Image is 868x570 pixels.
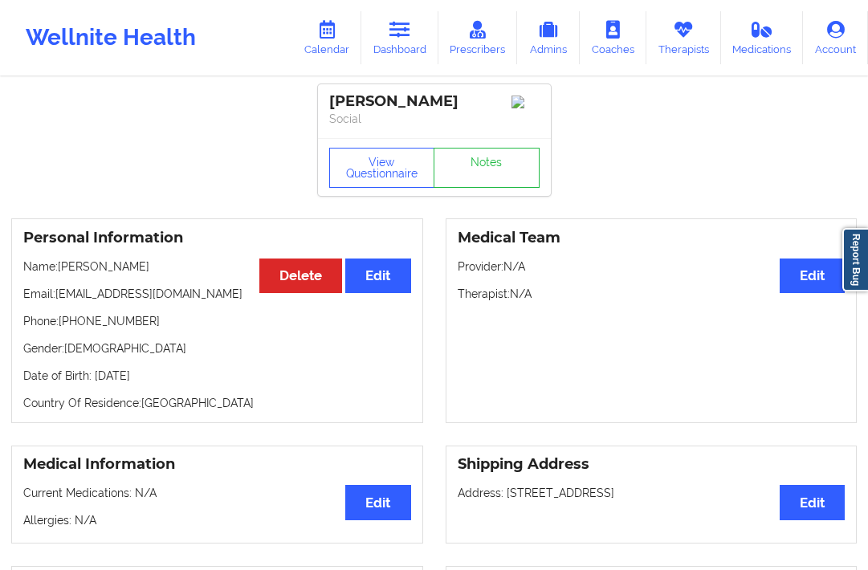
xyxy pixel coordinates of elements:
[259,259,342,293] button: Delete
[458,229,846,247] h3: Medical Team
[780,485,845,519] button: Edit
[329,92,540,111] div: [PERSON_NAME]
[434,148,540,188] a: Notes
[361,11,438,64] a: Dashboard
[458,286,846,302] p: Therapist: N/A
[458,259,846,275] p: Provider: N/A
[511,96,540,108] img: Image%2Fplaceholer-image.png
[23,313,411,329] p: Phone: [PHONE_NUMBER]
[438,11,518,64] a: Prescribers
[345,485,410,519] button: Edit
[23,485,411,501] p: Current Medications: N/A
[23,455,411,474] h3: Medical Information
[329,111,540,127] p: Social
[23,512,411,528] p: Allergies: N/A
[721,11,804,64] a: Medications
[329,148,435,188] button: View Questionnaire
[458,455,846,474] h3: Shipping Address
[23,229,411,247] h3: Personal Information
[580,11,646,64] a: Coaches
[803,11,868,64] a: Account
[23,259,411,275] p: Name: [PERSON_NAME]
[458,485,846,501] p: Address: [STREET_ADDRESS]
[345,259,410,293] button: Edit
[646,11,721,64] a: Therapists
[780,259,845,293] button: Edit
[23,368,411,384] p: Date of Birth: [DATE]
[517,11,580,64] a: Admins
[23,286,411,302] p: Email: [EMAIL_ADDRESS][DOMAIN_NAME]
[23,340,411,356] p: Gender: [DEMOGRAPHIC_DATA]
[842,228,868,291] a: Report Bug
[23,395,411,411] p: Country Of Residence: [GEOGRAPHIC_DATA]
[292,11,361,64] a: Calendar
